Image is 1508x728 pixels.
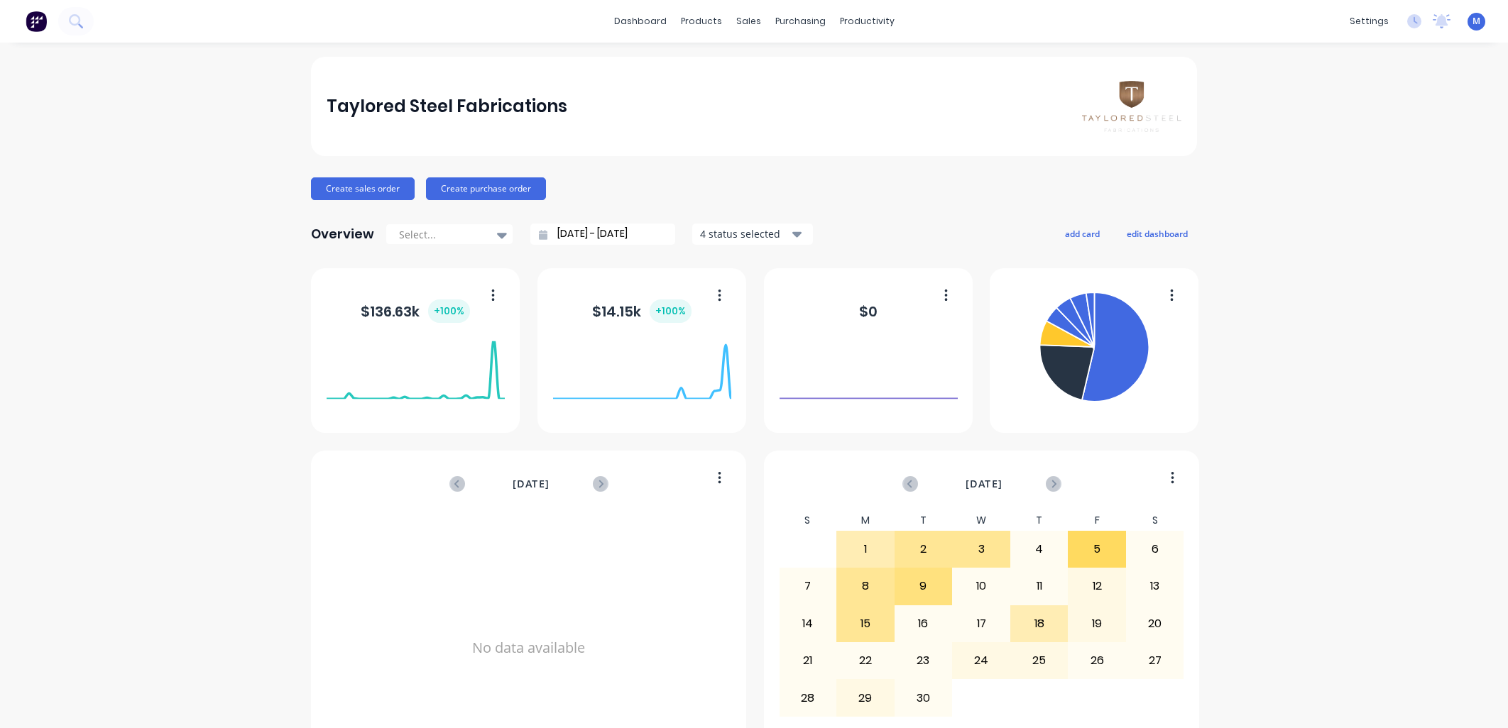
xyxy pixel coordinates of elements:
[729,11,768,32] div: sales
[592,299,692,323] div: $ 14.15k
[895,680,952,715] div: 30
[895,606,952,641] div: 16
[837,568,894,604] div: 8
[1118,224,1197,243] button: edit dashboard
[361,299,470,323] div: $ 136.63k
[768,11,833,32] div: purchasing
[895,510,953,531] div: T
[1011,643,1068,678] div: 25
[952,510,1010,531] div: W
[311,177,415,200] button: Create sales order
[1056,224,1109,243] button: add card
[837,643,894,678] div: 22
[779,510,837,531] div: S
[674,11,729,32] div: products
[895,643,952,678] div: 23
[1069,568,1125,604] div: 12
[1343,11,1396,32] div: settings
[700,226,789,241] div: 4 status selected
[311,220,374,248] div: Overview
[833,11,902,32] div: productivity
[1011,606,1068,641] div: 18
[513,476,550,492] span: [DATE]
[1011,568,1068,604] div: 11
[327,92,567,121] div: Taylored Steel Fabrications
[650,299,692,323] div: + 100 %
[428,299,470,323] div: + 100 %
[1082,81,1181,131] img: Taylored Steel Fabrications
[966,476,1002,492] span: [DATE]
[780,643,836,678] div: 21
[1010,510,1069,531] div: T
[1127,606,1184,641] div: 20
[837,680,894,715] div: 29
[692,224,813,245] button: 4 status selected
[1473,15,1480,28] span: M
[1068,510,1126,531] div: F
[859,301,878,322] div: $ 0
[780,606,836,641] div: 14
[1127,568,1184,604] div: 13
[1069,531,1125,567] div: 5
[1069,606,1125,641] div: 19
[953,531,1010,567] div: 3
[895,531,952,567] div: 2
[1011,531,1068,567] div: 4
[1126,510,1184,531] div: S
[836,510,895,531] div: M
[26,11,47,32] img: Factory
[780,680,836,715] div: 28
[1127,643,1184,678] div: 27
[780,568,836,604] div: 7
[895,568,952,604] div: 9
[1069,643,1125,678] div: 26
[837,606,894,641] div: 15
[953,606,1010,641] div: 17
[953,643,1010,678] div: 24
[426,177,546,200] button: Create purchase order
[837,531,894,567] div: 1
[607,11,674,32] a: dashboard
[1127,531,1184,567] div: 6
[953,568,1010,604] div: 10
